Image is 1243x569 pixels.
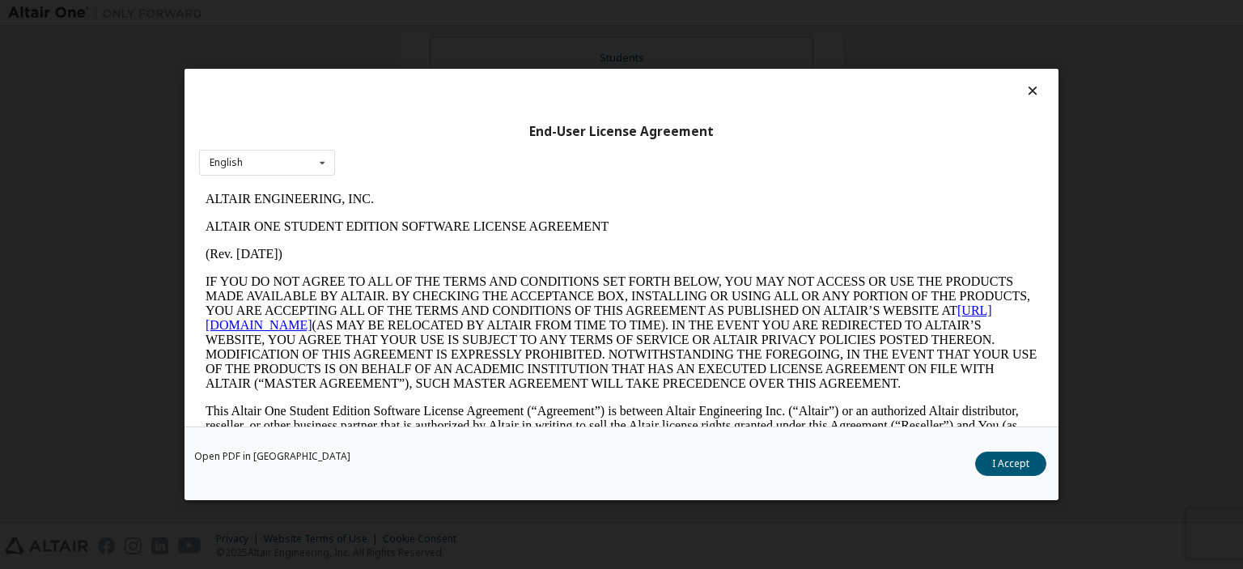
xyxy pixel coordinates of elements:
[210,158,243,168] div: English
[6,118,793,146] a: [URL][DOMAIN_NAME]
[6,219,838,277] p: This Altair One Student Edition Software License Agreement (“Agreement”) is between Altair Engine...
[6,6,838,21] p: ALTAIR ENGINEERING, INC.
[6,89,838,206] p: IF YOU DO NOT AGREE TO ALL OF THE TERMS AND CONDITIONS SET FORTH BELOW, YOU MAY NOT ACCESS OR USE...
[194,452,350,461] a: Open PDF in [GEOGRAPHIC_DATA]
[6,34,838,49] p: ALTAIR ONE STUDENT EDITION SOFTWARE LICENSE AGREEMENT
[199,124,1044,140] div: End-User License Agreement
[975,452,1046,476] button: I Accept
[6,62,838,76] p: (Rev. [DATE])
